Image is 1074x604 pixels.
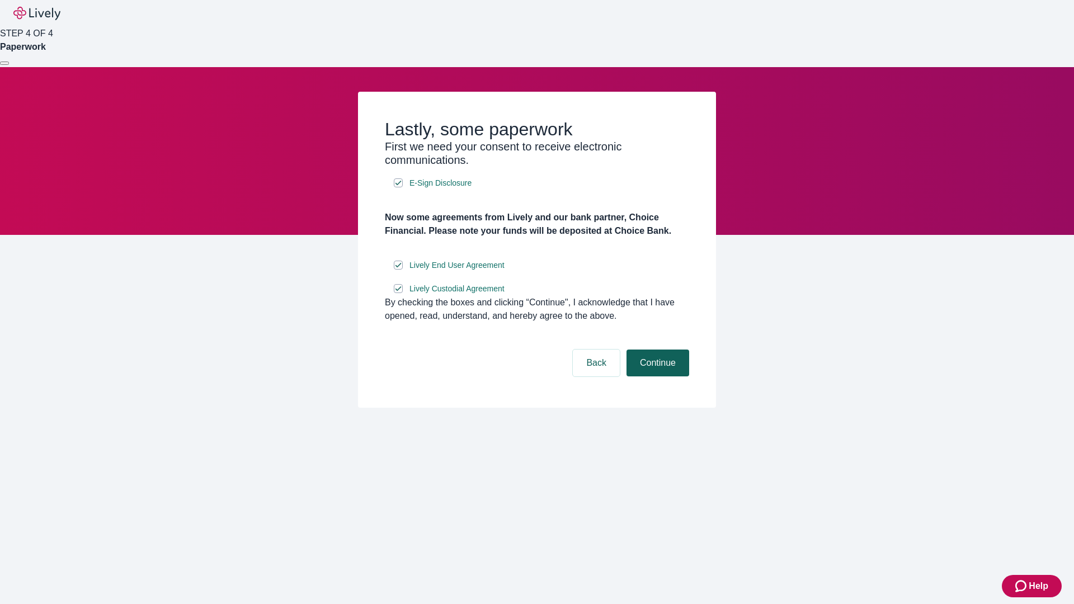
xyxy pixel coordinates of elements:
h4: Now some agreements from Lively and our bank partner, Choice Financial. Please note your funds wi... [385,211,689,238]
span: Help [1029,579,1048,593]
a: e-sign disclosure document [407,258,507,272]
div: By checking the boxes and clicking “Continue", I acknowledge that I have opened, read, understand... [385,296,689,323]
span: E-Sign Disclosure [409,177,472,189]
a: e-sign disclosure document [407,282,507,296]
span: Lively End User Agreement [409,259,505,271]
img: Lively [13,7,60,20]
button: Zendesk support iconHelp [1002,575,1062,597]
button: Continue [626,350,689,376]
button: Back [573,350,620,376]
svg: Zendesk support icon [1015,579,1029,593]
a: e-sign disclosure document [407,176,474,190]
h3: First we need your consent to receive electronic communications. [385,140,689,167]
h2: Lastly, some paperwork [385,119,689,140]
span: Lively Custodial Agreement [409,283,505,295]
